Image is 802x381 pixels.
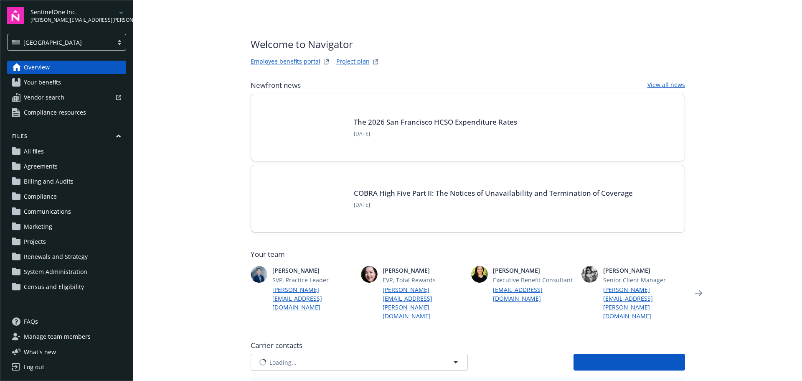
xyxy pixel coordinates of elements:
span: Billing and Audits [24,175,74,188]
a: Vendor search [7,91,126,104]
img: photo [251,266,267,283]
a: striveWebsite [321,57,331,67]
span: Senior Client Manager [603,276,685,284]
a: [PERSON_NAME][EMAIL_ADDRESS][DOMAIN_NAME] [272,285,354,312]
span: Census and Eligibility [24,280,84,294]
span: Compliance resources [24,106,86,119]
span: System Administration [24,265,87,279]
span: [PERSON_NAME] [383,266,464,275]
img: photo [361,266,378,283]
a: [PERSON_NAME][EMAIL_ADDRESS][PERSON_NAME][DOMAIN_NAME] [383,285,464,320]
a: Renewals and Strategy [7,250,126,263]
a: [EMAIL_ADDRESS][DOMAIN_NAME] [493,285,575,303]
a: View all news [647,80,685,90]
button: Download all carrier contacts [574,354,685,371]
span: Overview [24,61,50,74]
span: Welcome to Navigator [251,37,381,52]
a: Projects [7,235,126,248]
a: Manage team members [7,330,126,343]
a: projectPlanWebsite [371,57,381,67]
a: The 2026 San Francisco HCSO Expenditure Rates [354,117,517,127]
span: Download all carrier contacts [587,358,671,366]
a: Compliance resources [7,106,126,119]
a: Your benefits [7,76,126,89]
span: [PERSON_NAME][EMAIL_ADDRESS][PERSON_NAME][DOMAIN_NAME] [30,16,116,24]
img: BLOG-Card Image - Compliance - COBRA High Five Pt 2 - 08-21-25.jpg [264,179,344,219]
span: Newfront news [251,80,301,90]
span: [DATE] [354,130,517,138]
span: [PERSON_NAME] [493,266,575,275]
span: [PERSON_NAME] [272,266,354,275]
span: Executive Benefit Consultant [493,276,575,284]
span: SentinelOne Inc. [30,8,116,16]
span: [GEOGRAPHIC_DATA] [23,38,82,47]
a: Census and Eligibility [7,280,126,294]
span: All files [24,145,44,158]
a: All files [7,145,126,158]
button: Files [7,133,126,143]
span: Loading... [269,358,297,367]
span: [GEOGRAPHIC_DATA] [12,38,109,47]
button: Loading... [251,354,468,371]
span: Renewals and Strategy [24,250,88,263]
img: navigator-logo.svg [7,7,24,24]
a: Compliance [7,190,126,203]
a: Employee benefits portal [251,57,320,67]
span: Your benefits [24,76,61,89]
span: FAQs [24,315,38,328]
span: Compliance [24,190,57,203]
a: COBRA High Five Part II: The Notices of Unavailability and Termination of Coverage [354,188,633,198]
span: Agreements [24,160,58,173]
img: photo [581,266,598,283]
button: SentinelOne Inc.[PERSON_NAME][EMAIL_ADDRESS][PERSON_NAME][DOMAIN_NAME]arrowDropDown [30,7,126,24]
span: Your team [251,249,685,259]
a: System Administration [7,265,126,279]
span: What ' s new [24,348,56,356]
img: BLOG+Card Image - Compliance - 2026 SF HCSO Expenditure Rates - 08-26-25.jpg [264,107,344,148]
span: Projects [24,235,46,248]
span: Communications [24,205,71,218]
a: Agreements [7,160,126,173]
a: Next [692,286,705,300]
span: Vendor search [24,91,64,104]
span: EVP, Total Rewards [383,276,464,284]
a: arrowDropDown [116,8,126,18]
span: Carrier contacts [251,340,685,350]
a: Marketing [7,220,126,233]
span: SVP, Practice Leader [272,276,354,284]
span: [PERSON_NAME] [603,266,685,275]
span: [DATE] [354,201,633,209]
a: Overview [7,61,126,74]
a: FAQs [7,315,126,328]
span: Marketing [24,220,52,233]
a: Project plan [336,57,370,67]
img: photo [471,266,488,283]
a: [PERSON_NAME][EMAIL_ADDRESS][PERSON_NAME][DOMAIN_NAME] [603,285,685,320]
a: Billing and Audits [7,175,126,188]
a: Communications [7,205,126,218]
div: Log out [24,361,44,374]
span: Manage team members [24,330,91,343]
button: What's new [7,348,69,356]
